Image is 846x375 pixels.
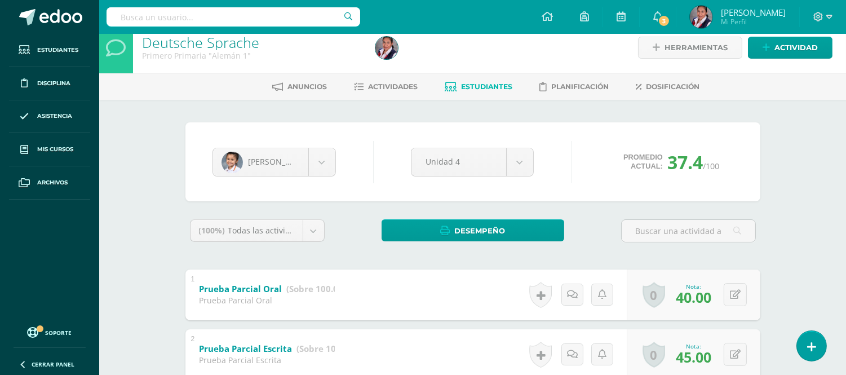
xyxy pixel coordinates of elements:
[46,329,72,337] span: Soporte
[646,82,700,91] span: Dosificación
[540,78,609,96] a: Planificación
[665,37,728,58] span: Herramientas
[638,37,742,59] a: Herramientas
[411,148,533,176] a: Unidad 4
[200,295,335,306] div: Prueba Parcial Oral
[552,82,609,91] span: Planificación
[382,219,564,241] a: Desempeño
[721,7,786,18] span: [PERSON_NAME]
[774,37,818,58] span: Actividad
[37,46,78,55] span: Estudiantes
[228,225,368,236] span: Todas las actividades de esta unidad
[200,355,335,365] div: Prueba Parcial Escrita
[37,178,68,187] span: Archivos
[191,220,324,241] a: (100%)Todas las actividades de esta unidad
[676,283,711,290] div: Nota:
[454,220,505,241] span: Desempeño
[636,78,700,96] a: Dosificación
[142,33,259,52] a: Deutsche Sprache
[297,343,352,354] strong: (Sobre 100.0)
[355,78,418,96] a: Actividades
[658,15,670,27] span: 3
[142,34,362,50] h1: Deutsche Sprache
[222,152,243,173] img: daafb89ffcc20f7e2f02f9ed821aea43.png
[667,150,703,174] span: 37.4
[199,225,225,236] span: (100%)
[690,6,712,28] img: 7553e2040392ab0c00c32bf568c83c81.png
[37,79,70,88] span: Disciplina
[288,82,327,91] span: Anuncios
[445,78,513,96] a: Estudiantes
[200,343,293,354] b: Prueba Parcial Escrita
[622,220,755,242] input: Buscar una actividad aquí...
[9,100,90,134] a: Asistencia
[426,148,492,175] span: Unidad 4
[9,166,90,200] a: Archivos
[32,360,74,368] span: Cerrar panel
[200,340,352,358] a: Prueba Parcial Escrita (Sobre 100.0)
[676,347,711,367] span: 45.00
[287,283,342,294] strong: (Sobre 100.0)
[462,82,513,91] span: Estudiantes
[748,37,832,59] a: Actividad
[703,161,719,171] span: /100
[249,156,312,167] span: [PERSON_NAME]
[623,153,663,171] span: Promedio actual:
[14,324,86,339] a: Soporte
[643,282,665,308] a: 0
[37,112,72,121] span: Asistencia
[142,50,362,61] div: Primero Primaria 'Alemán 1'
[643,342,665,368] a: 0
[273,78,327,96] a: Anuncios
[9,133,90,166] a: Mis cursos
[200,283,282,294] b: Prueba Parcial Oral
[9,34,90,67] a: Estudiantes
[107,7,360,27] input: Busca un usuario...
[213,148,335,176] a: [PERSON_NAME]
[375,37,398,59] img: 7553e2040392ab0c00c32bf568c83c81.png
[9,67,90,100] a: Disciplina
[676,342,711,350] div: Nota:
[721,17,786,27] span: Mi Perfil
[37,145,73,154] span: Mis cursos
[369,82,418,91] span: Actividades
[200,280,342,298] a: Prueba Parcial Oral (Sobre 100.0)
[676,288,711,307] span: 40.00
